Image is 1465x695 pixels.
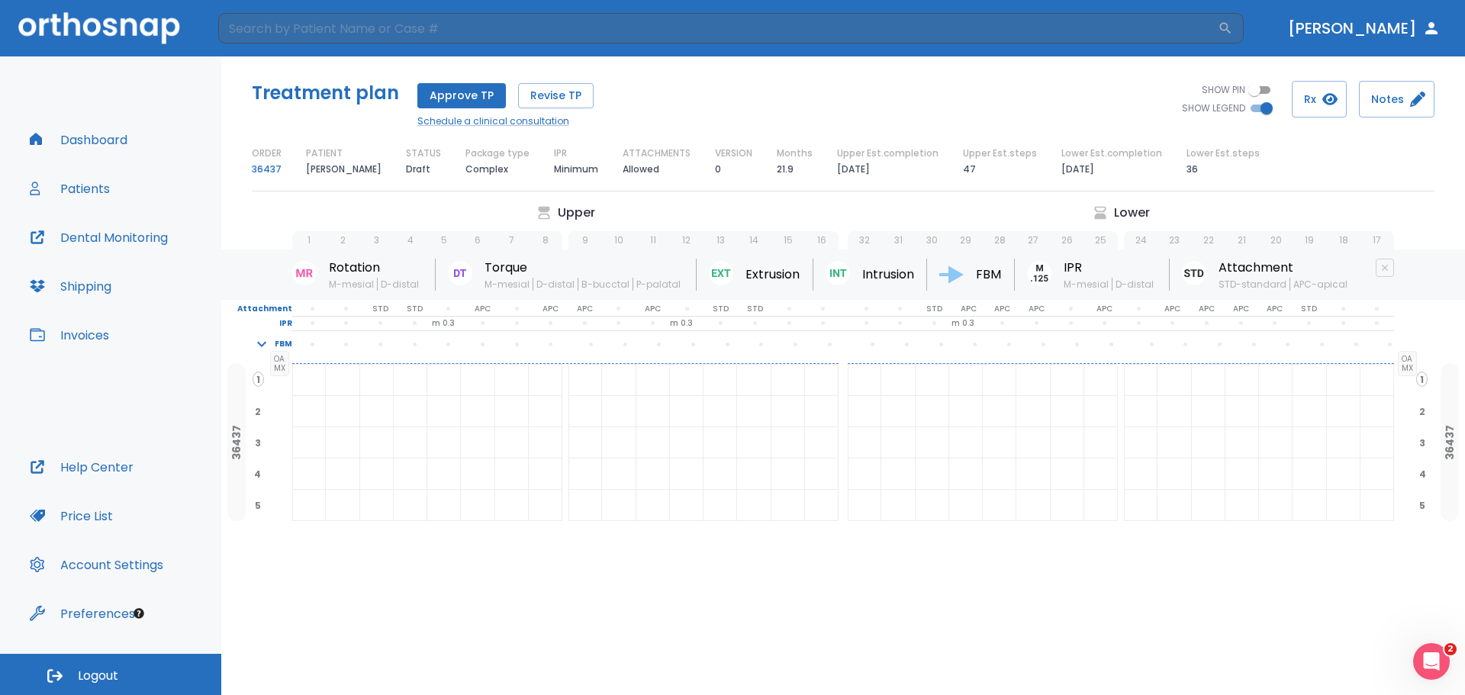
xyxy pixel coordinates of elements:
[21,219,177,256] button: Dental Monitoring
[18,12,180,43] img: Orthosnap
[1292,81,1347,117] button: Rx
[1203,233,1214,247] p: 22
[485,259,684,277] p: Torque
[377,278,422,291] span: D-distal
[1305,233,1314,247] p: 19
[406,146,441,160] p: STATUS
[485,278,533,291] span: M-mesial
[558,204,595,222] p: Upper
[623,146,691,160] p: ATTACHMENTS
[1416,372,1428,387] span: 1
[715,160,721,179] p: 0
[837,146,939,160] p: Upper Est.completion
[21,497,122,534] button: Price List
[614,233,623,247] p: 10
[554,146,567,160] p: IPR
[417,114,594,128] a: Schedule a clinical consultation
[270,351,289,376] span: OA MX
[926,302,942,316] p: STD
[994,302,1010,316] p: APC
[1219,259,1351,277] p: Attachment
[554,160,598,179] p: Minimum
[747,302,763,316] p: STD
[275,337,292,351] p: FBM
[1301,302,1317,316] p: STD
[543,233,549,247] p: 8
[21,546,172,583] button: Account Settings
[21,170,119,207] button: Patients
[406,160,430,179] p: Draft
[1416,467,1429,481] span: 4
[252,436,264,449] span: 3
[218,13,1218,43] input: Search by Patient Name or Case #
[1061,160,1094,179] p: [DATE]
[1135,233,1147,247] p: 24
[976,265,1001,284] p: FBM
[1202,83,1245,97] span: SHOW PIN
[837,160,870,179] p: [DATE]
[253,372,264,387] span: 1
[817,233,826,247] p: 16
[1096,302,1112,316] p: APC
[1064,259,1157,277] p: IPR
[1416,498,1428,512] span: 5
[329,278,377,291] span: M-mesial
[407,302,423,316] p: STD
[1238,233,1246,247] p: 21
[1114,204,1150,222] p: Lower
[417,83,506,108] button: Approve TP
[132,607,146,620] div: Tooltip anchor
[1186,146,1260,160] p: Lower Est.steps
[1267,302,1283,316] p: APC
[251,467,264,481] span: 4
[577,302,593,316] p: APC
[1233,302,1249,316] p: APC
[543,302,559,316] p: APC
[21,595,144,632] a: Preferences
[1339,233,1348,247] p: 18
[1398,351,1417,376] span: OA MX
[745,265,800,284] p: Extrusion
[475,233,481,247] p: 6
[1270,233,1282,247] p: 20
[1029,302,1045,316] p: APC
[650,233,656,247] p: 11
[340,233,346,247] p: 2
[960,233,971,247] p: 29
[329,259,422,277] p: Rotation
[1416,436,1428,449] span: 3
[645,302,661,316] p: APC
[221,317,292,330] p: IPR
[441,233,447,247] p: 5
[509,233,514,247] p: 7
[21,268,121,304] a: Shipping
[862,265,914,284] p: Intrusion
[716,233,725,247] p: 13
[21,449,143,485] a: Help Center
[1169,233,1180,247] p: 23
[432,317,455,330] p: m 0.3
[252,81,399,105] h5: Treatment plan
[1373,233,1381,247] p: 17
[252,146,282,160] p: ORDER
[1095,233,1106,247] p: 25
[961,302,977,316] p: APC
[963,160,976,179] p: 47
[1444,425,1456,460] p: 36437
[1199,302,1215,316] p: APC
[306,160,382,179] p: [PERSON_NAME]
[1182,101,1245,115] span: SHOW LEGEND
[994,233,1006,247] p: 28
[21,121,137,158] button: Dashboard
[1290,278,1351,291] span: APC-apical
[221,302,292,316] p: Attachment
[1164,302,1180,316] p: APC
[1061,233,1073,247] p: 26
[465,160,508,179] p: Complex
[894,233,903,247] p: 31
[963,146,1037,160] p: Upper Est.steps
[1413,643,1450,680] iframe: Intercom live chat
